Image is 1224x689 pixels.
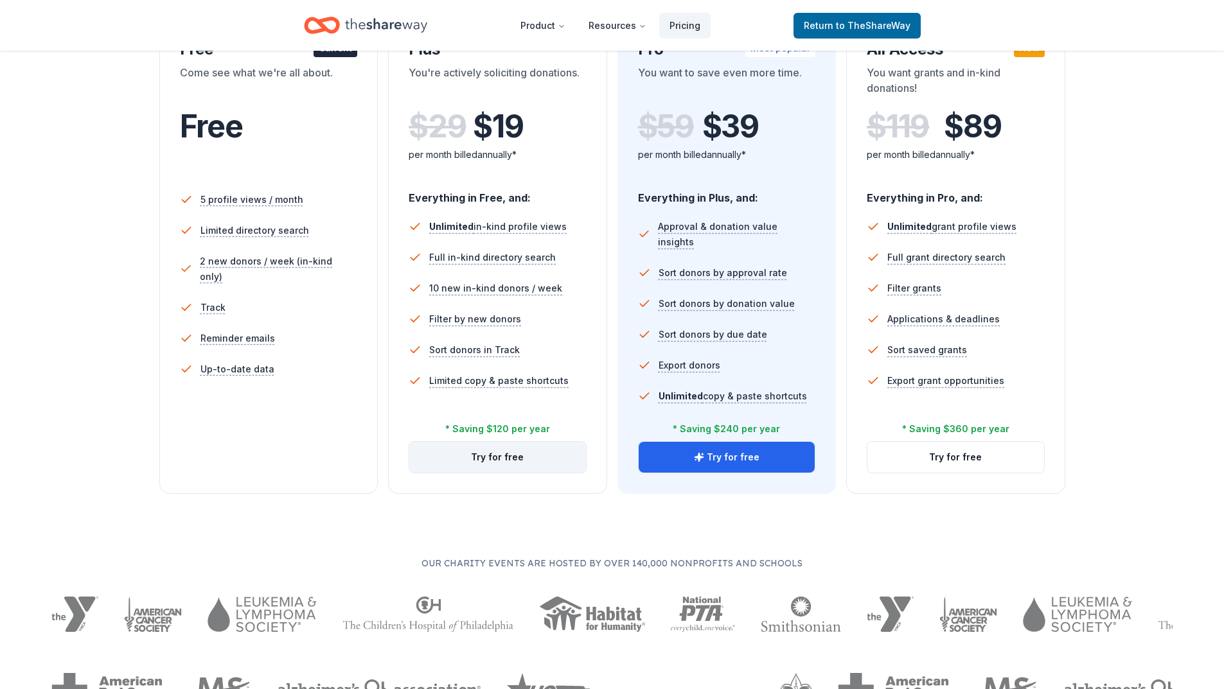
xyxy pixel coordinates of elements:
div: * Saving $240 per year [673,421,780,437]
div: You want grants and in-kind donations! [867,65,1045,101]
div: Everything in Plus, and: [638,179,816,206]
span: Reminder emails [200,331,275,346]
div: per month billed annually* [638,147,816,162]
a: Home [304,10,427,40]
img: Smithsonian [761,597,841,632]
a: Returnto TheShareWay [794,13,921,39]
span: Export donors [659,358,720,373]
span: Sort donors by due date [659,327,767,342]
img: National PTA [671,597,736,632]
span: 2 new donors / week (in-kind only) [200,254,357,284]
img: YMCA [51,597,98,632]
div: * Saving $360 per year [902,421,1009,437]
button: Resources [578,13,657,39]
span: Full in-kind directory search [429,250,556,265]
span: in-kind profile views [429,221,567,232]
p: Our charity events are hosted by over 140,000 nonprofits and schools [51,555,1173,571]
span: Limited copy & paste shortcuts [429,373,569,388]
img: The Children's Hospital of Philadelphia [342,597,513,632]
span: Track [200,300,226,315]
span: 10 new in-kind donors / week [429,281,562,296]
span: $ 89 [944,109,1001,144]
span: Sort donors by approval rate [659,265,787,281]
span: Full grant directory search [887,250,1006,265]
span: Sort donors in Track [429,342,520,358]
span: Applications & deadlines [887,311,1000,327]
img: American Cancer Society [939,597,998,632]
span: copy & paste shortcuts [659,390,807,401]
div: Everything in Free, and: [409,179,587,206]
span: Limited directory search [200,223,309,238]
div: * Saving $120 per year [445,421,550,437]
button: Try for free [639,442,815,473]
button: Try for free [409,442,586,473]
span: to TheShareWay [836,20,910,31]
span: Export grant opportunities [887,373,1004,388]
div: per month billed annually* [867,147,1045,162]
div: You want to save even more time. [638,65,816,101]
span: Free [180,107,243,145]
nav: Main [510,10,711,40]
img: YMCA [867,597,914,632]
span: Unlimited [429,221,474,232]
span: Return [804,18,910,33]
img: Habitat for Humanity [539,597,645,632]
span: Up-to-date data [200,362,274,377]
a: Pricing [659,13,711,39]
div: Come see what we're all about. [180,65,358,101]
img: Leukemia & Lymphoma Society [1023,597,1131,632]
span: Sort donors by donation value [659,296,795,311]
span: Sort saved grants [887,342,967,358]
div: per month billed annually* [409,147,587,162]
span: Unlimited [659,390,703,401]
button: Product [510,13,576,39]
span: grant profile views [887,221,1016,232]
span: Unlimited [887,221,932,232]
span: $ 39 [702,109,759,144]
span: Approval & donation value insights [658,219,815,250]
img: American Cancer Society [124,597,182,632]
span: Filter by new donors [429,311,521,327]
div: Everything in Pro, and: [867,179,1045,206]
div: You're actively soliciting donations. [409,65,587,101]
img: Leukemia & Lymphoma Society [208,597,316,632]
span: $ 19 [473,109,523,144]
span: Filter grants [887,281,941,296]
span: 5 profile views / month [200,192,303,207]
button: Try for free [867,442,1044,473]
